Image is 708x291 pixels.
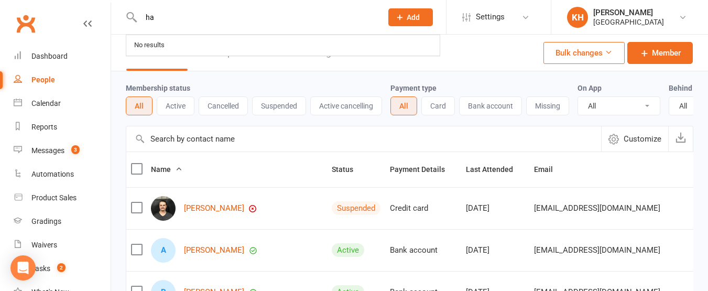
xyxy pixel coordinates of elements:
div: Alirah [151,238,176,263]
div: [PERSON_NAME] [593,8,664,17]
a: Clubworx [13,10,39,37]
span: Settings [476,5,505,29]
span: 3 [71,145,80,154]
button: Suspended [252,96,306,115]
a: Dashboard [14,45,111,68]
button: Card [421,96,455,115]
a: Gradings [14,210,111,233]
span: [EMAIL_ADDRESS][DOMAIN_NAME] [534,198,660,218]
div: Reports [31,123,57,131]
a: Tasks 2 [14,257,111,281]
div: KH [567,7,588,28]
div: [GEOGRAPHIC_DATA] [593,17,664,27]
a: Messages 3 [14,139,111,163]
div: People [31,76,55,84]
button: Status [332,163,365,176]
div: Open Intercom Messenger [10,255,36,281]
button: Active [157,96,194,115]
a: [PERSON_NAME] [184,204,244,213]
div: Automations [31,170,74,178]
a: Waivers [14,233,111,257]
div: Credit card [390,204,456,213]
input: Search by contact name [126,126,601,152]
span: Add [407,13,420,21]
span: [EMAIL_ADDRESS][DOMAIN_NAME] [534,240,660,260]
button: Add [388,8,433,26]
button: All [390,96,417,115]
span: Email [534,165,564,174]
div: Bank account [390,246,456,255]
div: No results [131,38,168,53]
a: [PERSON_NAME] [184,246,244,255]
button: Bank account [459,96,522,115]
span: Last Attended [466,165,525,174]
button: Active cancelling [310,96,382,115]
button: Bulk changes [543,42,625,64]
a: Automations [14,163,111,186]
button: All [126,96,153,115]
div: Suspended [332,201,380,215]
a: People [14,68,111,92]
span: Member [652,47,681,59]
span: Name [151,165,182,174]
span: Payment Details [390,165,456,174]
a: Calendar [14,92,111,115]
label: Payment type [390,84,437,92]
button: Cancelled [199,96,248,115]
button: Payment Details [390,163,456,176]
div: [DATE] [466,246,525,255]
div: Calendar [31,99,61,107]
img: Kerrod [151,196,176,221]
div: Tasks [31,264,50,273]
div: Messages [31,146,64,155]
span: Status [332,165,365,174]
label: Membership status [126,84,190,92]
a: Member [627,42,693,64]
span: 2 [57,263,66,272]
button: Last Attended [466,163,525,176]
button: Name [151,163,182,176]
input: Search... [138,10,375,25]
span: Customize [624,133,661,145]
div: Gradings [31,217,61,225]
div: Waivers [31,241,57,249]
div: [DATE] [466,204,525,213]
div: Product Sales [31,193,77,202]
a: Reports [14,115,111,139]
label: On App [578,84,602,92]
a: Product Sales [14,186,111,210]
div: Active [332,243,364,257]
button: Missing [526,96,569,115]
button: Email [534,163,564,176]
div: Dashboard [31,52,68,60]
button: Customize [601,126,668,152]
